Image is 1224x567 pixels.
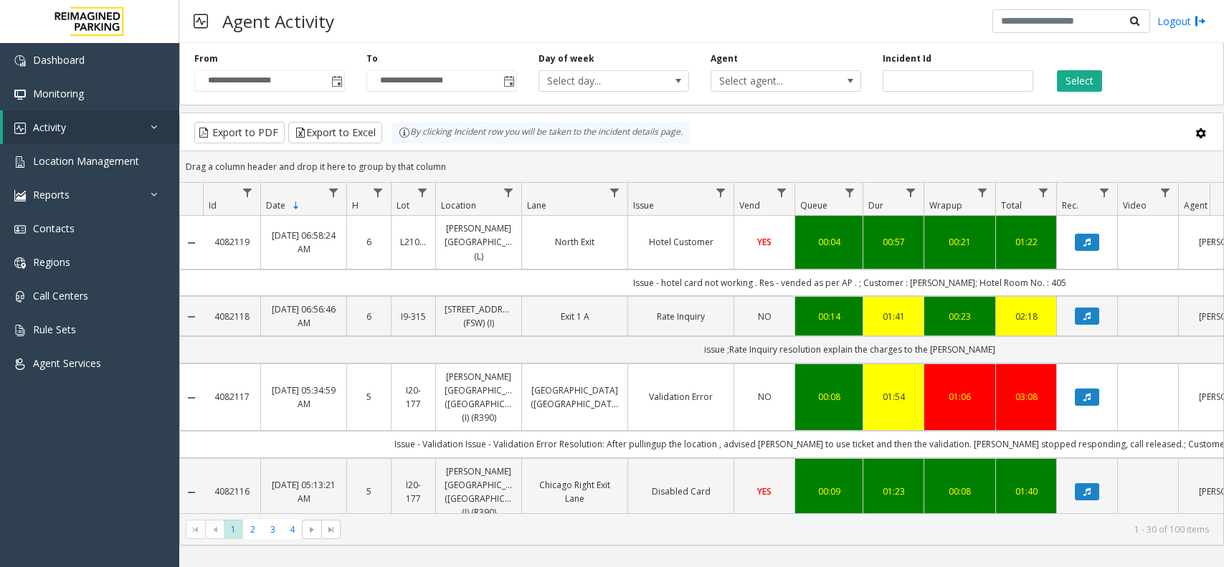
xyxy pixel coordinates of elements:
[366,52,378,65] label: To
[757,485,772,497] span: YES
[500,71,516,91] span: Toggle popup
[901,183,921,202] a: Dur Filter Menu
[539,71,658,91] span: Select day...
[758,391,772,403] span: NO
[270,383,338,411] a: [DATE] 05:34:59 AM
[263,520,283,539] span: Page 3
[804,485,854,498] a: 00:09
[33,356,101,370] span: Agent Services
[872,390,915,404] div: 01:54
[804,310,854,323] a: 00:14
[33,221,75,235] span: Contacts
[238,183,257,202] a: Id Filter Menu
[14,358,26,370] img: 'icon'
[883,52,931,65] label: Incident Id
[283,520,302,539] span: Page 4
[194,122,285,143] button: Export to PDF
[743,485,786,498] a: YES
[356,310,382,323] a: 6
[209,199,217,211] span: Id
[356,485,382,498] a: 5
[1157,14,1206,29] a: Logout
[349,523,1209,535] kendo-pager-info: 1 - 30 of 100 items
[757,236,772,248] span: YES
[3,110,179,144] a: Activity
[212,390,252,404] a: 4082117
[605,183,625,202] a: Lane Filter Menu
[180,392,203,404] a: Collapse Details
[1005,390,1048,404] div: 03:08
[215,4,341,39] h3: Agent Activity
[445,370,513,425] a: [PERSON_NAME][GEOGRAPHIC_DATA] ([GEOGRAPHIC_DATA]) (I) (R390)
[270,229,338,256] a: [DATE] 06:58:24 AM
[1005,235,1048,249] a: 01:22
[1005,310,1048,323] div: 02:18
[212,485,252,498] a: 4082116
[180,183,1223,513] div: Data table
[302,520,321,540] span: Go to the next page
[33,120,66,134] span: Activity
[33,188,70,201] span: Reports
[14,55,26,67] img: 'icon'
[400,383,427,411] a: I20-177
[743,310,786,323] a: NO
[1057,70,1102,92] button: Select
[321,520,341,540] span: Go to the last page
[1123,199,1147,211] span: Video
[33,323,76,336] span: Rule Sets
[804,235,854,249] a: 00:04
[326,524,337,535] span: Go to the last page
[392,122,690,143] div: By clicking Incident row you will be taken to the incident details page.
[413,183,432,202] a: Lot Filter Menu
[1062,199,1078,211] span: Rec.
[33,154,139,168] span: Location Management
[399,127,410,138] img: infoIcon.svg
[527,199,546,211] span: Lane
[1034,183,1053,202] a: Total Filter Menu
[194,52,218,65] label: From
[743,235,786,249] a: YES
[324,183,343,202] a: Date Filter Menu
[800,199,827,211] span: Queue
[933,310,987,323] div: 00:23
[758,310,772,323] span: NO
[14,325,26,336] img: 'icon'
[180,154,1223,179] div: Drag a column header and drop it here to group by that column
[356,235,382,249] a: 6
[400,478,427,505] a: I20-177
[194,4,208,39] img: pageIcon
[711,183,731,202] a: Issue Filter Menu
[400,235,427,249] a: L21078900
[772,183,792,202] a: Vend Filter Menu
[14,89,26,100] img: 'icon'
[352,199,359,211] span: H
[933,485,987,498] a: 00:08
[288,122,382,143] button: Export to Excel
[445,221,513,263] a: [PERSON_NAME][GEOGRAPHIC_DATA] (L)
[14,190,26,201] img: 'icon'
[872,310,915,323] div: 01:41
[711,52,738,65] label: Agent
[1195,14,1206,29] img: logout
[637,310,725,323] a: Rate Inquiry
[933,390,987,404] a: 01:06
[1001,199,1022,211] span: Total
[33,87,84,100] span: Monitoring
[400,310,427,323] a: I9-315
[14,123,26,134] img: 'icon'
[14,224,26,235] img: 'icon'
[266,199,285,211] span: Date
[531,383,619,411] a: [GEOGRAPHIC_DATA] ([GEOGRAPHIC_DATA])
[872,235,915,249] div: 00:57
[539,52,594,65] label: Day of week
[33,53,85,67] span: Dashboard
[180,487,203,498] a: Collapse Details
[290,200,302,211] span: Sortable
[14,156,26,168] img: 'icon'
[445,464,513,520] a: [PERSON_NAME][GEOGRAPHIC_DATA] ([GEOGRAPHIC_DATA]) (I) (R390)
